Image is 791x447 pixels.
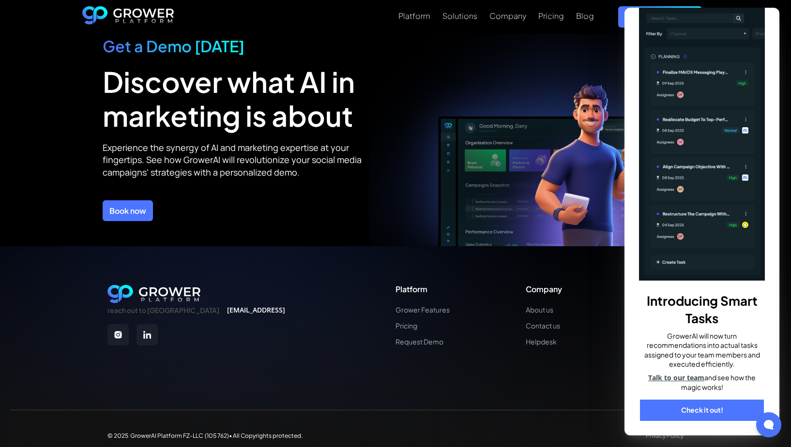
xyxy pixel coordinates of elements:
[395,284,450,294] div: Platform
[103,142,369,179] p: Experience the synergy of AI and marketing expertise at your fingertips. See how GrowerAI will re...
[489,10,526,22] a: Company
[398,11,430,20] div: Platform
[647,293,758,326] b: Introducing Smart Tasks
[639,331,765,373] p: GrowerAI will now turn recommendations into actual tasks assigned to your team members and execut...
[526,322,562,330] a: Contact us
[639,373,765,392] p: and see how the magic works!
[82,6,174,28] a: home
[538,11,564,20] div: Pricing
[103,36,244,56] span: Get a Demo [DATE]
[489,11,526,20] div: Company
[618,6,702,27] a: Request a demo
[395,322,450,330] a: Pricing
[103,200,153,221] a: Book now
[227,306,285,314] a: [EMAIL_ADDRESS]
[576,11,594,20] div: Blog
[538,10,564,22] a: Pricing
[107,432,303,439] div: © 2025 GrowerAI Platform FZ-LLC (105 762)• All Copyrights protected.
[526,306,562,314] a: About us
[576,10,594,22] a: Blog
[526,338,562,346] a: Helpdesk
[103,65,369,132] div: Discover what AI in marketing is about
[442,10,477,22] a: Solutions
[526,284,562,294] div: Company
[442,11,477,20] div: Solutions
[107,306,219,314] div: reach out to [GEOGRAPHIC_DATA]
[395,306,450,314] a: Grower Features
[398,10,430,22] a: Platform
[640,400,764,421] a: Check it out!
[646,432,684,439] a: Privacy Policy
[395,338,450,346] a: Request Demo
[648,373,704,382] a: Talk to our team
